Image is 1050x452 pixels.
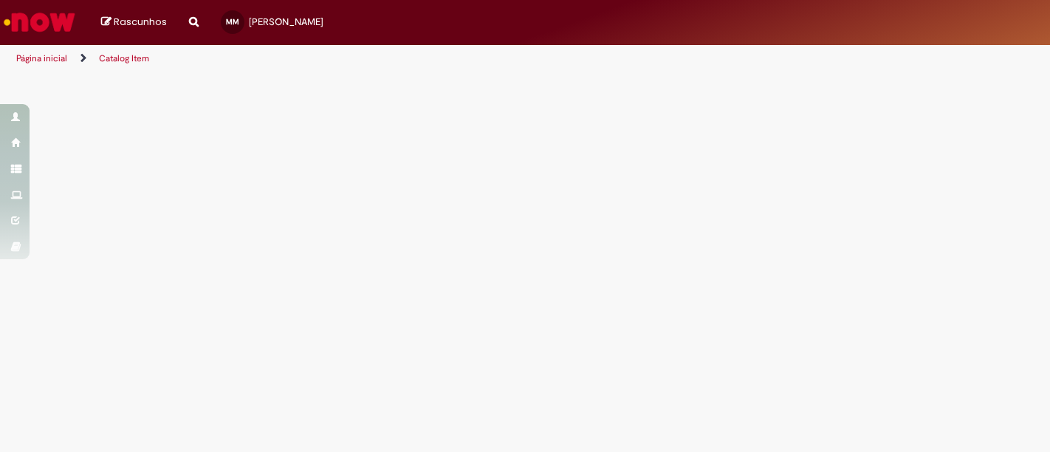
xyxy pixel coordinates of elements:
a: Página inicial [16,52,67,64]
span: Rascunhos [114,15,167,29]
a: Catalog Item [99,52,149,64]
img: ServiceNow [1,7,78,37]
span: [PERSON_NAME] [249,16,323,28]
ul: Trilhas de página [11,45,689,72]
a: Rascunhos [101,16,167,30]
span: MM [226,17,239,27]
